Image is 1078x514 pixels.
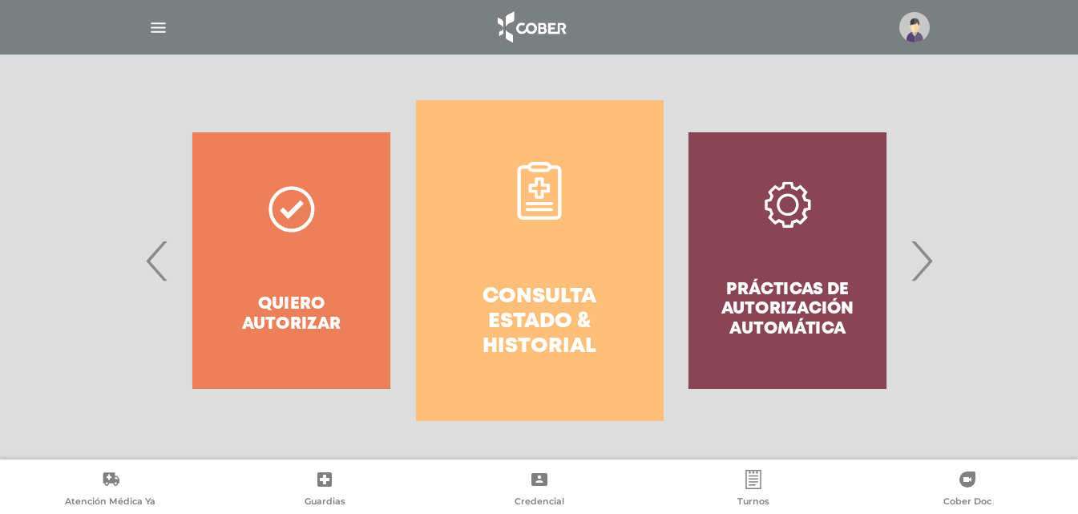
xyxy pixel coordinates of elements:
[65,496,155,510] span: Atención Médica Ya
[3,470,217,511] a: Atención Médica Ya
[142,217,173,304] span: Previous
[861,470,1075,511] a: Cober Doc
[489,8,573,47] img: logo_cober_home-white.png
[416,100,664,421] a: Consulta estado & historial
[515,496,564,510] span: Credencial
[737,496,769,510] span: Turnos
[148,18,168,38] img: Cober_menu-lines-white.svg
[305,496,345,510] span: Guardias
[943,496,991,510] span: Cober Doc
[445,285,635,360] h4: Consulta estado & historial
[906,217,937,304] span: Next
[432,470,646,511] a: Credencial
[646,470,860,511] a: Turnos
[217,470,431,511] a: Guardias
[899,12,930,42] img: profile-placeholder.svg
